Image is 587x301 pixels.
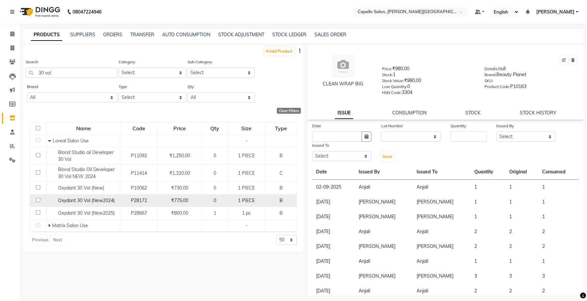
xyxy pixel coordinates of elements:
label: Qty [188,84,194,90]
td: [PERSON_NAME] [413,209,470,224]
td: [DATE] [312,284,355,298]
td: [PERSON_NAME] [413,195,470,209]
td: 2 [505,239,539,254]
span: [PERSON_NAME] [536,9,574,15]
span: Blond Studio oil Developer 30 Vol [58,149,114,162]
span: Oxydant 30 Vol (New2024) [58,197,115,203]
td: [DATE] [312,209,355,224]
label: HSN Code: [382,90,402,96]
a: STOCK LEDGER [272,32,307,38]
span: Issue [383,154,392,159]
label: Product Code: [484,84,510,90]
a: CONSUMPTION [392,110,426,116]
td: 1 [470,195,505,209]
span: B [279,197,283,203]
span: Loreal Salon Use [53,138,89,144]
span: 1 PIECE [238,153,255,159]
label: Stock Value: [382,78,404,84]
span: P28667 [131,210,147,216]
td: 2 [538,239,579,254]
td: [DATE] [312,254,355,269]
label: Stock: [382,72,393,78]
td: 1 [538,180,579,195]
span: 0 [214,153,216,159]
div: Beauty Planet [484,71,577,80]
div: CLEAN WRAP BIG [314,80,372,87]
span: 0 [214,170,216,176]
span: Expand Row [48,223,52,228]
td: [PERSON_NAME] [355,195,412,209]
td: [PERSON_NAME] [413,239,470,254]
span: Collapse Row [48,138,53,144]
span: ₹775.00 [171,197,188,203]
b: 08047224946 [73,3,102,21]
label: Issued To [312,142,330,148]
label: Search [26,59,38,65]
div: ₹980.00 [382,77,475,86]
a: ORDERS [103,32,122,38]
td: 2 [470,224,505,239]
input: Search by product name or code [26,68,117,78]
span: ₹1,250.00 [169,153,190,159]
div: 1 [382,71,475,80]
td: 1 [470,209,505,224]
div: 0 [382,83,475,92]
span: Blond Studio Oil Developer 30 Vol NEW 2024 [58,166,115,179]
td: 1 [505,209,539,224]
a: SUPPLIERS [70,32,95,38]
a: PRODUCTS [31,29,62,41]
span: ₹800.00 [171,210,188,216]
a: AUTO CONSUMPTION [162,32,210,38]
th: Consumed [538,165,579,180]
th: Issued To [413,165,470,180]
td: 2 [505,284,539,298]
td: Anjali [413,254,470,269]
label: Lot Number [381,123,403,129]
td: 1 [538,195,579,209]
td: 3 [505,269,539,284]
a: TRANSFER [130,32,154,38]
span: B [279,185,283,191]
span: C [279,170,283,176]
th: Date [312,165,355,180]
div: Name [47,122,120,134]
div: P10163 [484,83,577,92]
span: - [246,138,248,144]
label: Category [119,59,135,65]
td: [PERSON_NAME] [413,269,470,284]
label: SKU: [484,78,493,84]
div: 3304 [382,89,475,98]
a: STOCK [465,110,481,116]
span: P11414 [131,170,147,176]
td: [PERSON_NAME] [355,209,412,224]
span: ₹1,320.00 [169,170,190,176]
label: Type [119,84,127,90]
span: 1 pc [242,210,251,216]
td: 1 [470,180,505,195]
div: Price [158,122,201,134]
a: ISSUE [335,107,353,119]
span: 0 [214,185,216,191]
div: Clear Filters [277,108,301,114]
th: Issued By [355,165,412,180]
td: Anjali [355,180,412,195]
span: P11092 [131,153,147,159]
span: 0 [214,197,216,203]
label: Sub Category [188,59,212,65]
td: 02-09-2025 [312,180,355,195]
span: P10062 [131,185,147,191]
td: [DATE] [312,239,355,254]
td: 2 [538,284,579,298]
div: Type [266,122,296,134]
td: 3 [538,269,579,284]
div: ₹980.00 [382,65,475,75]
label: Brand: [484,72,496,78]
td: 2 [538,224,579,239]
td: Anjali [355,254,412,269]
label: Brand [27,84,38,90]
td: Anjali [355,284,412,298]
a: SALES ORDER [314,32,346,38]
span: Matrix Salon Use [52,223,88,228]
td: 1 [505,195,539,209]
td: Anjali [413,224,470,239]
